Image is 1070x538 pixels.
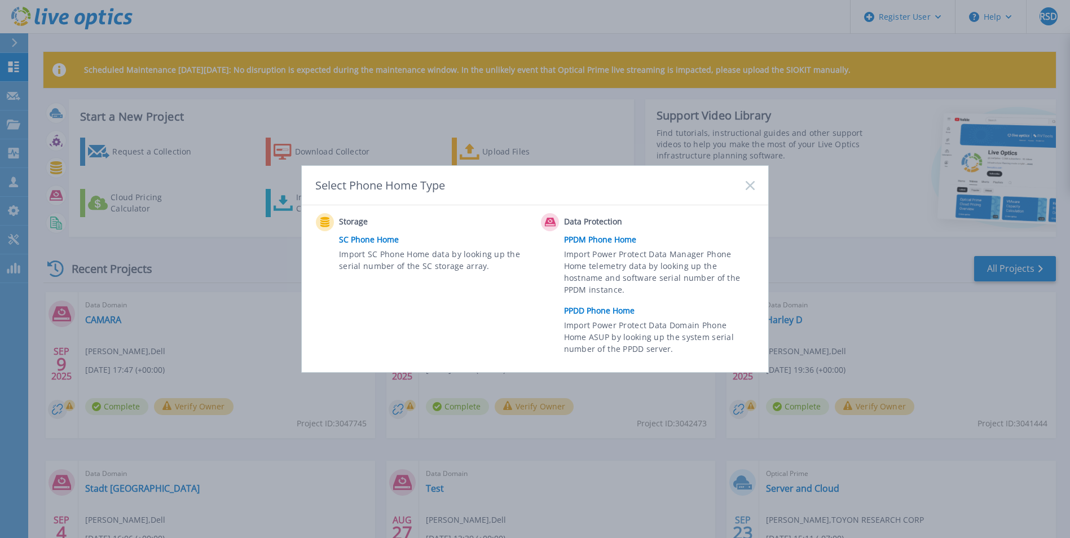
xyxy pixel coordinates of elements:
[564,302,760,319] a: PPDD Phone Home
[339,248,527,274] span: Import SC Phone Home data by looking up the serial number of the SC storage array.
[339,231,535,248] a: SC Phone Home
[564,215,676,229] span: Data Protection
[315,178,446,193] div: Select Phone Home Type
[564,319,752,358] span: Import Power Protect Data Domain Phone Home ASUP by looking up the system serial number of the PP...
[564,231,760,248] a: PPDM Phone Home
[339,215,451,229] span: Storage
[564,248,752,300] span: Import Power Protect Data Manager Phone Home telemetry data by looking up the hostname and softwa...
